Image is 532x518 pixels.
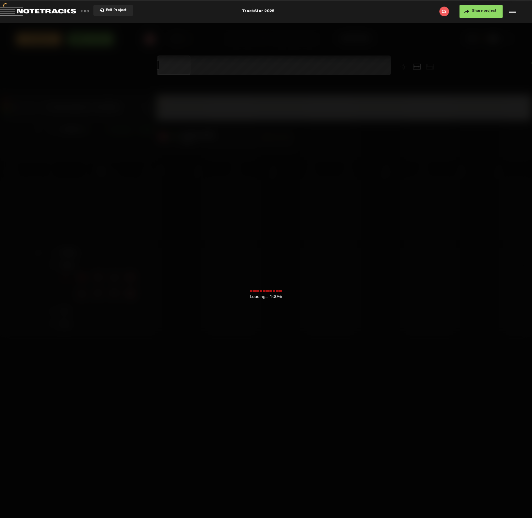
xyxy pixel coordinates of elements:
[93,5,133,16] button: Exit Project
[104,9,127,12] span: Exit Project
[459,5,503,18] button: Share project
[250,294,282,300] span: Loading... 100%
[439,7,449,16] img: letters
[472,9,496,13] span: Share project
